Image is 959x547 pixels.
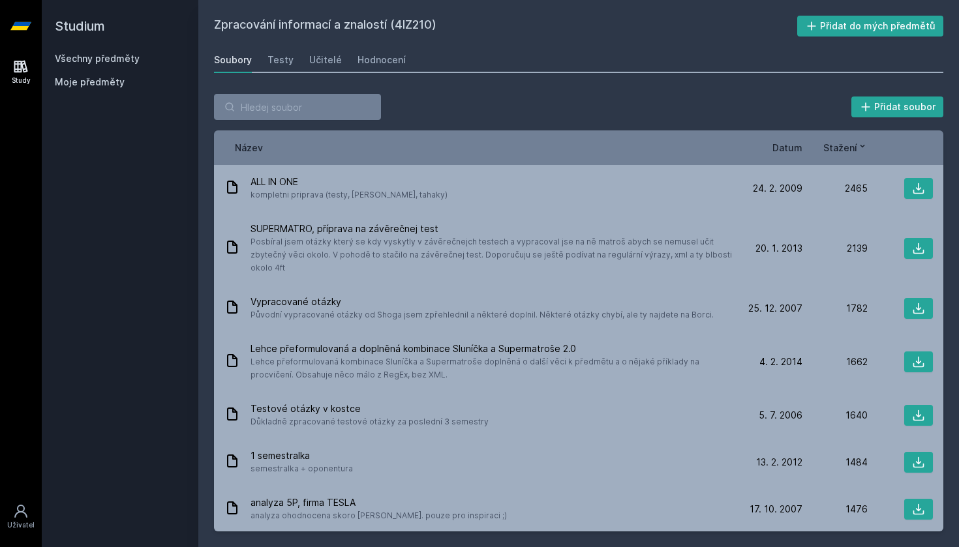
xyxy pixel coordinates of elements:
[214,53,252,67] div: Soubory
[851,96,944,117] button: Přidat soubor
[823,141,868,155] button: Stažení
[309,53,342,67] div: Učitelé
[750,503,802,516] span: 17. 10. 2007
[3,52,39,92] a: Study
[235,141,263,155] button: Název
[3,497,39,537] a: Uživatel
[802,182,868,195] div: 2465
[772,141,802,155] button: Datum
[251,295,714,308] span: Vypracované otázky
[753,182,802,195] span: 24. 2. 2009
[214,47,252,73] a: Soubory
[748,302,802,315] span: 25. 12. 2007
[251,222,732,235] span: SUPERMATRO, příprava na závěrečnej test
[755,242,802,255] span: 20. 1. 2013
[759,355,802,368] span: 4. 2. 2014
[802,242,868,255] div: 2139
[251,496,507,509] span: analyza 5P, firma TESLA
[756,456,802,469] span: 13. 2. 2012
[797,16,944,37] button: Přidat do mých předmětů
[802,302,868,315] div: 1782
[251,509,507,522] span: analyza ohodnocena skoro [PERSON_NAME]. pouze pro inspiraci ;)
[214,16,797,37] h2: Zpracování informací a znalostí (4IZ210)
[251,449,353,462] span: 1 semestralka
[358,53,406,67] div: Hodnocení
[358,47,406,73] a: Hodnocení
[251,188,448,201] span: kompletni priprava (testy, [PERSON_NAME], tahaky)
[55,76,125,89] span: Moje předměty
[251,462,353,475] span: semestralka + oponentura
[802,409,868,422] div: 1640
[267,53,294,67] div: Testy
[251,415,489,428] span: Důkladně zpracované testové otázky za poslední 3 semestry
[823,141,857,155] span: Stažení
[267,47,294,73] a: Testy
[251,175,448,188] span: ALL IN ONE
[251,235,732,274] span: Posbíral jsem otázky který se kdy vyskytly v závěrečnejch testech a vypracoval jse na ně matroš a...
[55,53,140,64] a: Všechny předměty
[802,355,868,368] div: 1662
[309,47,342,73] a: Učitelé
[759,409,802,422] span: 5. 7. 2006
[214,94,381,120] input: Hledej soubor
[251,308,714,321] span: Původní vypracované otázky od Shoga jsem zpřehlednil a některé doplnil. Některé otázky chybí, ale...
[251,355,732,381] span: Lehce přeformulovaná kombinace Sluníčka a Supermatroše doplněná o další věci k předmětu a o nějak...
[12,76,31,85] div: Study
[7,520,35,530] div: Uživatel
[802,503,868,516] div: 1476
[251,402,489,415] span: Testové otázky v kostce
[251,342,732,355] span: Lehce přeformulovaná a doplněná kombinace Sluníčka a Supermatroše 2.0
[802,456,868,469] div: 1484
